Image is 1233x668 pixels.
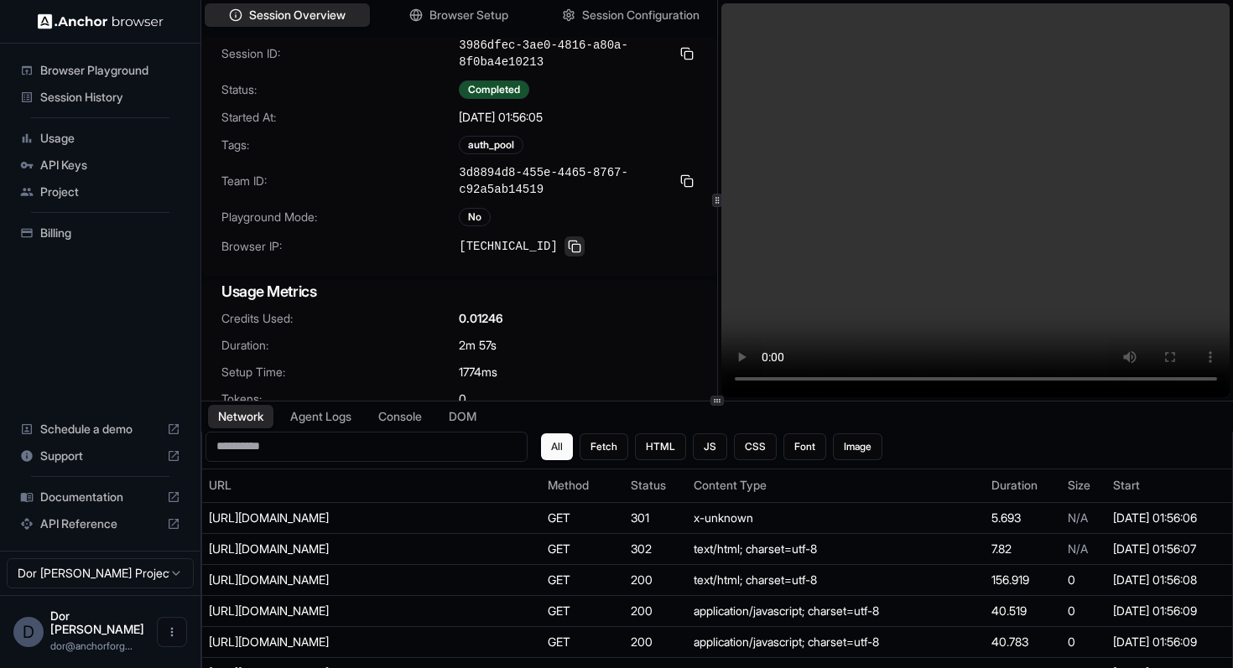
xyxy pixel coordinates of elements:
span: Billing [40,225,180,241]
button: Agent Logs [280,405,362,428]
div: API Keys [13,152,187,179]
button: JS [693,433,727,460]
span: Browser Playground [40,62,180,79]
span: Credits Used: [221,310,459,327]
div: URL [209,477,534,494]
td: [DATE] 01:56:09 [1106,595,1232,626]
span: dor@anchorforge.io [50,640,133,652]
td: 200 [624,564,686,595]
div: Support [13,443,187,469]
div: Session History [13,84,187,111]
div: Usage [13,125,187,152]
td: 40.519 [985,595,1061,626]
div: https://www.x.com/ [209,510,460,526]
span: 0.01246 [459,310,503,327]
td: 7.82 [985,533,1061,564]
td: x-unknown [687,502,985,533]
div: https://twitter.com/ [209,541,460,557]
div: auth_pool [459,136,523,154]
div: Completed [459,80,529,99]
div: Size [1068,477,1100,494]
span: Setup Time: [221,364,459,381]
td: text/html; charset=utf-8 [687,533,985,564]
td: application/javascript; charset=utf-8 [687,626,985,657]
span: Session Overview [249,7,346,23]
span: N/A [1068,541,1088,556]
span: Playground Mode: [221,209,459,225]
td: 0 [1061,626,1107,657]
td: GET [541,502,625,533]
div: API Reference [13,510,187,537]
span: Team ID: [221,173,459,189]
button: Console [368,405,432,428]
span: Browser Setup [429,7,508,23]
td: 200 [624,595,686,626]
button: Font [783,433,826,460]
td: [DATE] 01:56:08 [1106,564,1232,595]
span: Support [40,448,160,464]
td: GET [541,595,625,626]
button: All [541,433,573,460]
div: https://x.com/ [209,572,460,588]
span: Session ID: [221,45,459,62]
span: 2m 57s [459,337,497,354]
span: Dor Dankner [50,608,144,636]
span: [TECHNICAL_ID] [459,238,558,255]
span: API Keys [40,157,180,173]
button: Image [833,433,882,460]
span: Tokens: [221,391,459,407]
td: 0 [1061,564,1107,595]
div: Duration [991,477,1054,494]
button: Fetch [580,433,628,460]
button: Network [208,405,273,428]
div: Billing [13,220,187,246]
span: 0 [459,391,466,407]
div: Documentation [13,484,187,510]
span: Tags: [221,137,459,153]
span: 3986dfec-3ae0-4816-a80a-8f0ba4e10213 [459,37,669,70]
td: 5.693 [985,502,1061,533]
span: Session History [40,89,180,106]
span: Session Configuration [582,7,700,23]
span: Status: [221,81,459,98]
div: Method [548,477,618,494]
button: CSS [734,433,777,460]
button: DOM [439,405,486,428]
span: 3d8894d8-455e-4465-8767-c92a5ab14519 [459,164,669,198]
td: [DATE] 01:56:07 [1106,533,1232,564]
td: GET [541,564,625,595]
span: Duration: [221,337,459,354]
div: No [459,208,491,226]
div: https://abs.twimg.com/responsive-web/client-web/vendor-3dfac8a4.346d055a.js [209,634,460,650]
button: HTML [635,433,686,460]
div: Start [1113,477,1225,494]
div: https://abs.twimg.com/responsive-web/client-web/vendor-27545368.77b8a3ba.js [209,603,460,619]
div: Schedule a demo [13,416,187,443]
td: 40.783 [985,626,1061,657]
td: [DATE] 01:56:06 [1106,502,1232,533]
div: D [13,617,44,647]
span: API Reference [40,515,160,532]
td: application/javascript; charset=utf-8 [687,595,985,626]
span: Project [40,184,180,200]
span: Usage [40,130,180,147]
span: N/A [1068,510,1088,525]
span: Schedule a demo [40,421,160,438]
span: Browser IP: [221,238,459,255]
td: GET [541,626,625,657]
div: Content Type [694,477,978,494]
td: 156.919 [985,564,1061,595]
img: Anchor Logo [38,13,164,29]
div: Project [13,179,187,205]
span: Started At: [221,109,459,126]
h3: Usage Metrics [221,280,697,303]
span: 1774 ms [459,364,497,381]
div: Status [631,477,679,494]
button: Open menu [157,617,187,647]
td: text/html; charset=utf-8 [687,564,985,595]
td: [DATE] 01:56:09 [1106,626,1232,657]
span: [DATE] 01:56:05 [459,109,543,126]
span: Documentation [40,489,160,505]
div: Browser Playground [13,57,187,84]
td: 301 [624,502,686,533]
